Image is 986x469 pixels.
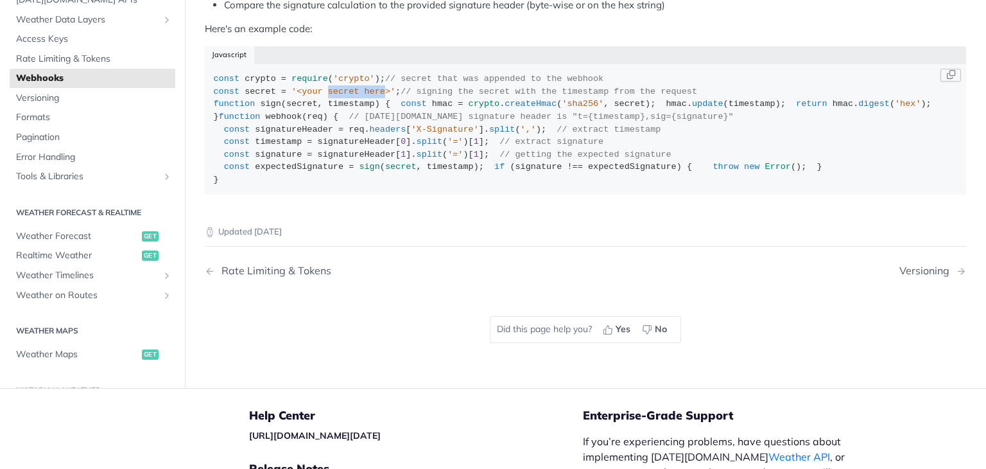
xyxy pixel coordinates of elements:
a: Tools & LibrariesShow subpages for Tools & Libraries [10,167,175,186]
a: Weather on RoutesShow subpages for Weather on Routes [10,285,175,305]
span: function [214,99,255,109]
span: 'crypto' [333,74,375,84]
div: Rate Limiting & Tokens [215,265,331,277]
a: Weather API [768,450,830,463]
span: = [307,150,312,159]
span: timestamp [328,99,375,109]
button: No [637,320,674,339]
span: Webhooks [16,72,172,85]
div: Did this page help you? [490,316,681,343]
span: signatureHeader [318,150,396,159]
span: hmac [833,99,853,109]
span: // extract timestamp [557,125,661,134]
span: 1 [401,150,406,159]
span: webhook [266,112,302,121]
span: hmac [666,99,686,109]
span: split [417,150,443,159]
span: const [214,74,240,84]
span: secret [385,162,417,172]
a: Realtime Weatherget [10,246,175,265]
span: = [338,125,343,134]
p: Updated [DATE] [205,226,966,238]
span: crypto [245,74,276,84]
span: Weather Timelines [16,269,159,282]
h2: Weather Forecast & realtime [10,206,175,218]
span: req [349,125,364,134]
a: Webhooks [10,69,175,88]
span: signatureHeader [318,137,396,146]
button: Show subpages for Weather on Routes [162,290,172,300]
span: 'hex' [895,99,921,109]
div: Versioning [899,265,956,277]
span: '<your secret here>' [291,87,395,96]
span: expectedSignature [588,162,677,172]
span: if [494,162,505,172]
span: Error Handling [16,150,172,163]
h5: Help Center [249,408,583,423]
span: Error [765,162,791,172]
span: Rate Limiting & Tokens [16,52,172,65]
h2: Historical Weather [10,384,175,396]
button: Show subpages for Weather Timelines [162,270,172,281]
span: const [224,137,250,146]
span: secret [245,87,276,96]
a: Previous Page: Rate Limiting & Tokens [205,265,531,277]
a: Weather Forecastget [10,226,175,245]
a: Versioning [10,88,175,107]
button: Show subpages for Weather Data Layers [162,14,172,24]
span: hmac [432,99,453,109]
span: Pagination [16,131,172,144]
span: = [349,162,354,172]
span: = [307,137,312,146]
span: Tools & Libraries [16,170,159,183]
span: !== [567,162,583,172]
span: = [281,87,286,96]
a: [URL][DOMAIN_NAME][DATE] [249,430,381,441]
span: Weather Data Layers [16,13,159,26]
span: '=' [447,137,463,146]
span: return [796,99,827,109]
a: Access Keys [10,30,175,49]
span: // getting the expected signature [499,150,671,159]
p: Here's an example code: [205,22,966,37]
span: const [401,99,427,109]
span: split [417,137,443,146]
span: secret [286,99,318,109]
span: timestamp [427,162,474,172]
span: secret [614,99,645,109]
span: '=' [447,150,463,159]
h5: Enterprise-Grade Support [583,408,883,423]
span: = [281,74,286,84]
div: ( ); ; ( , ) { . ( , ); . ( ); . ( ); } ( ) { . [ ]. ( ); [ ]. ( )[ ]; [ ]. ( )[ ]; ( , ); ( ) { ... [214,73,958,186]
span: signatureHeader [255,125,333,134]
span: signature [515,162,562,172]
span: const [214,87,240,96]
a: Weather TimelinesShow subpages for Weather Timelines [10,266,175,285]
span: 1 [474,137,479,146]
span: Access Keys [16,33,172,46]
span: ',' [521,125,536,134]
button: Copy Code [940,69,961,82]
span: expectedSignature [255,162,343,172]
span: get [142,231,159,241]
span: 'sha256' [562,99,603,109]
span: require [291,74,328,84]
span: No [655,323,667,336]
span: sign [260,99,281,109]
span: 1 [474,150,479,159]
h2: Weather Maps [10,325,175,337]
span: get [142,350,159,360]
span: Formats [16,111,172,124]
span: 'X-Signature' [411,125,478,134]
span: throw [713,162,739,172]
span: createHmac [505,99,557,109]
span: Versioning [16,91,172,104]
a: Formats [10,108,175,127]
span: const [224,162,250,172]
span: // [DATE][DOMAIN_NAME] signature header is "t={timestamp},sig={signature}" [349,112,734,121]
span: update [692,99,723,109]
span: const [224,125,250,134]
span: function [219,112,261,121]
span: Yes [616,323,630,336]
span: // secret that was appended to the webhook [385,74,603,84]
